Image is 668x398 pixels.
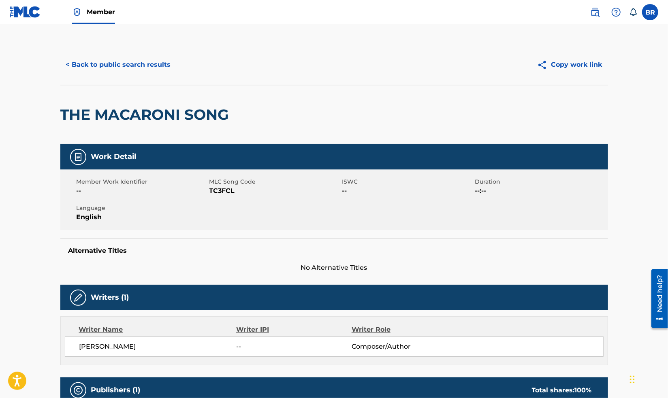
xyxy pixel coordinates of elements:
span: MLC Song Code [209,178,340,186]
iframe: Resource Center [645,266,668,331]
img: help [611,7,621,17]
a: Public Search [587,4,603,20]
img: Work Detail [73,152,83,162]
span: [PERSON_NAME] [79,342,237,351]
img: search [590,7,600,17]
span: -- [342,186,473,196]
span: English [77,212,207,222]
span: ISWC [342,178,473,186]
button: Copy work link [531,55,608,75]
h2: THE MACARONI SONG [60,106,233,124]
div: Drag [630,367,635,392]
iframe: Chat Widget [627,359,668,398]
h5: Alternative Titles [68,247,600,255]
div: Writer Name [79,325,237,334]
span: Language [77,204,207,212]
img: Publishers [73,385,83,395]
div: User Menu [642,4,658,20]
span: Duration [475,178,606,186]
span: 100 % [575,386,592,394]
span: -- [236,342,351,351]
h5: Writers (1) [91,293,129,302]
div: Writer IPI [236,325,352,334]
span: No Alternative Titles [60,263,608,273]
div: Help [608,4,624,20]
span: -- [77,186,207,196]
h5: Work Detail [91,152,137,161]
span: Member Work Identifier [77,178,207,186]
div: Notifications [629,8,637,16]
span: Member [87,7,115,17]
button: < Back to public search results [60,55,177,75]
span: Composer/Author [352,342,457,351]
div: Writer Role [352,325,457,334]
h5: Publishers (1) [91,385,141,395]
img: MLC Logo [10,6,41,18]
span: TC3FCL [209,186,340,196]
span: --:-- [475,186,606,196]
div: Total shares: [532,385,592,395]
img: Copy work link [537,60,551,70]
img: Writers [73,293,83,303]
img: Top Rightsholder [72,7,82,17]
